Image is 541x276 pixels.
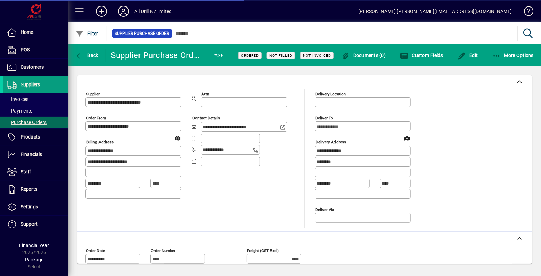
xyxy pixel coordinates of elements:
mat-label: Freight (GST excl) [247,248,279,253]
span: Back [76,53,98,58]
span: More Options [492,53,534,58]
mat-label: Delivery Location [315,92,346,96]
a: Invoices [3,93,68,105]
a: Knowledge Base [519,1,532,24]
span: Support [21,221,38,227]
a: Settings [3,198,68,215]
a: Customers [3,59,68,76]
span: Documents (0) [342,53,386,58]
a: POS [3,41,68,58]
div: Supplier Purchase Order [111,50,200,61]
div: [PERSON_NAME] [PERSON_NAME][EMAIL_ADDRESS][DOMAIN_NAME] [358,6,512,17]
span: Payments [7,108,32,114]
mat-label: Order number [151,248,175,253]
span: Settings [21,204,38,209]
span: Package [25,257,43,262]
span: Filter [76,31,98,36]
span: Supplier Purchase Order [115,30,169,37]
button: Back [74,49,100,62]
button: Profile [113,5,134,17]
span: Suppliers [21,82,40,87]
a: Home [3,24,68,41]
a: Products [3,129,68,146]
span: Ordered [241,53,259,58]
div: #3618 [214,50,230,61]
a: View on map [401,132,412,143]
span: POS [21,47,30,52]
span: Products [21,134,40,140]
button: More Options [491,49,536,62]
a: Reports [3,181,68,198]
span: Staff [21,169,31,174]
mat-label: Order from [86,116,106,120]
button: Custom Fields [398,49,445,62]
mat-label: Deliver To [315,116,333,120]
div: All Drill NZ limited [134,6,172,17]
a: Staff [3,163,68,181]
app-page-header-button: Back [68,49,106,62]
span: Purchase Orders [7,120,47,125]
button: Documents (0) [340,49,388,62]
mat-label: Deliver via [315,207,334,212]
span: Home [21,29,33,35]
a: View on map [172,132,183,143]
span: Invoices [7,96,28,102]
span: Financial Year [19,242,49,248]
button: Edit [456,49,480,62]
span: Custom Fields [400,53,443,58]
a: Financials [3,146,68,163]
span: Reports [21,186,37,192]
span: Not Filled [269,53,292,58]
span: Financials [21,152,42,157]
button: Filter [74,27,100,40]
span: Edit [458,53,478,58]
mat-label: Order date [86,248,105,253]
mat-label: Attn [201,92,209,96]
mat-label: Supplier [86,92,100,96]
a: Support [3,216,68,233]
span: Customers [21,64,44,70]
span: Not Invoiced [303,53,331,58]
a: Purchase Orders [3,117,68,128]
button: Add [91,5,113,17]
a: Payments [3,105,68,117]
